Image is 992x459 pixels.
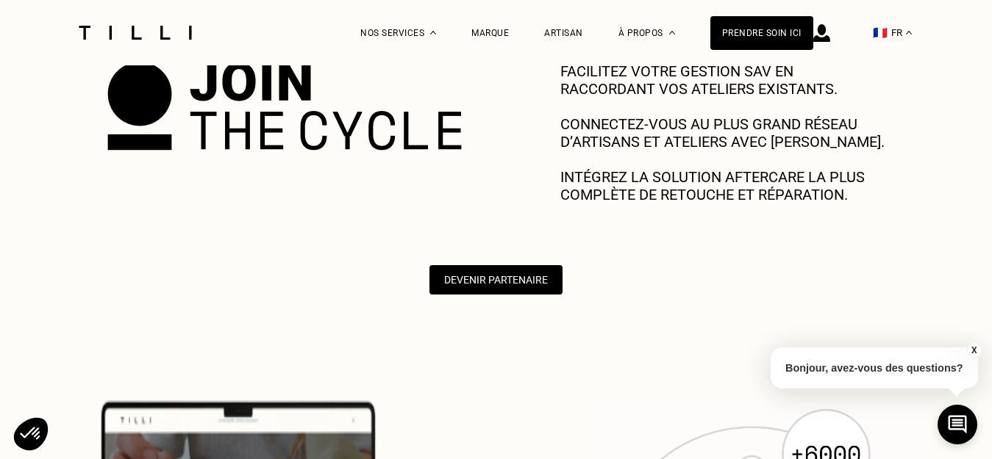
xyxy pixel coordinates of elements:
img: Menu déroulant à propos [669,31,675,35]
img: menu déroulant [906,31,912,35]
a: Artisan [544,28,583,38]
a: Prendre soin ici [710,16,813,50]
a: Marque [471,28,509,38]
p: Bonjour, avez-vous des questions? [771,347,978,388]
span: 🇫🇷 [873,26,888,40]
img: Logo du service de couturière Tilli [74,26,197,40]
p: PILOTEZ VOTRE PLATEFORME CARE & REPAIR AU PLUS PRÈS DE VOS ENJEUX. FACILITEZ VOTRE GESTION SAV EN... [560,10,885,203]
button: Devenir Partenaire [429,265,563,294]
img: icône connexion [813,24,830,42]
img: Menu déroulant [430,31,436,35]
button: X [966,342,981,358]
img: Join The Cycle [107,62,462,151]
